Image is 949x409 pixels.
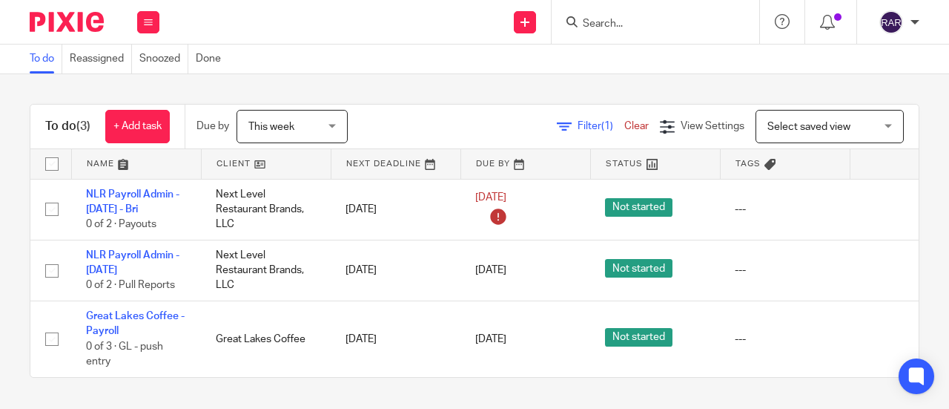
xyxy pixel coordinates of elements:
span: Not started [605,198,672,217]
a: To do [30,45,62,73]
p: Due by [196,119,229,134]
span: View Settings [681,121,744,131]
td: [DATE] [331,179,460,240]
td: [DATE] [331,301,460,376]
td: [DATE] [331,240,460,301]
td: Next Level Restaurant Brands, LLC [201,240,331,301]
h1: To do [45,119,90,134]
a: Reassigned [70,45,132,73]
span: 0 of 2 · Pull Reports [86,281,175,291]
td: Next Level Restaurant Brands, LLC [201,179,331,240]
span: [DATE] [475,265,506,275]
a: + Add task [105,110,170,143]
div: --- [735,332,835,347]
div: --- [735,263,835,278]
span: Not started [605,328,672,347]
span: [DATE] [475,192,506,203]
span: (1) [601,121,613,131]
span: 0 of 3 · GL - push entry [86,341,163,367]
span: Not started [605,259,672,278]
a: Clear [624,121,649,131]
input: Search [581,18,715,31]
a: Done [196,45,228,73]
span: 0 of 2 · Payouts [86,219,156,229]
a: NLR Payroll Admin - [DATE] - Bri [86,189,179,215]
span: Filter [578,121,624,131]
img: svg%3E [879,10,903,34]
span: Tags [735,160,761,168]
img: Pixie [30,12,104,32]
a: Snoozed [139,45,188,73]
a: Great Lakes Coffee - Payroll [86,311,185,336]
span: [DATE] [475,334,506,344]
div: --- [735,202,835,217]
span: (3) [76,120,90,132]
a: NLR Payroll Admin - [DATE] [86,250,179,275]
span: Select saved view [767,122,850,132]
span: This week [248,122,294,132]
td: Great Lakes Coffee [201,301,331,376]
